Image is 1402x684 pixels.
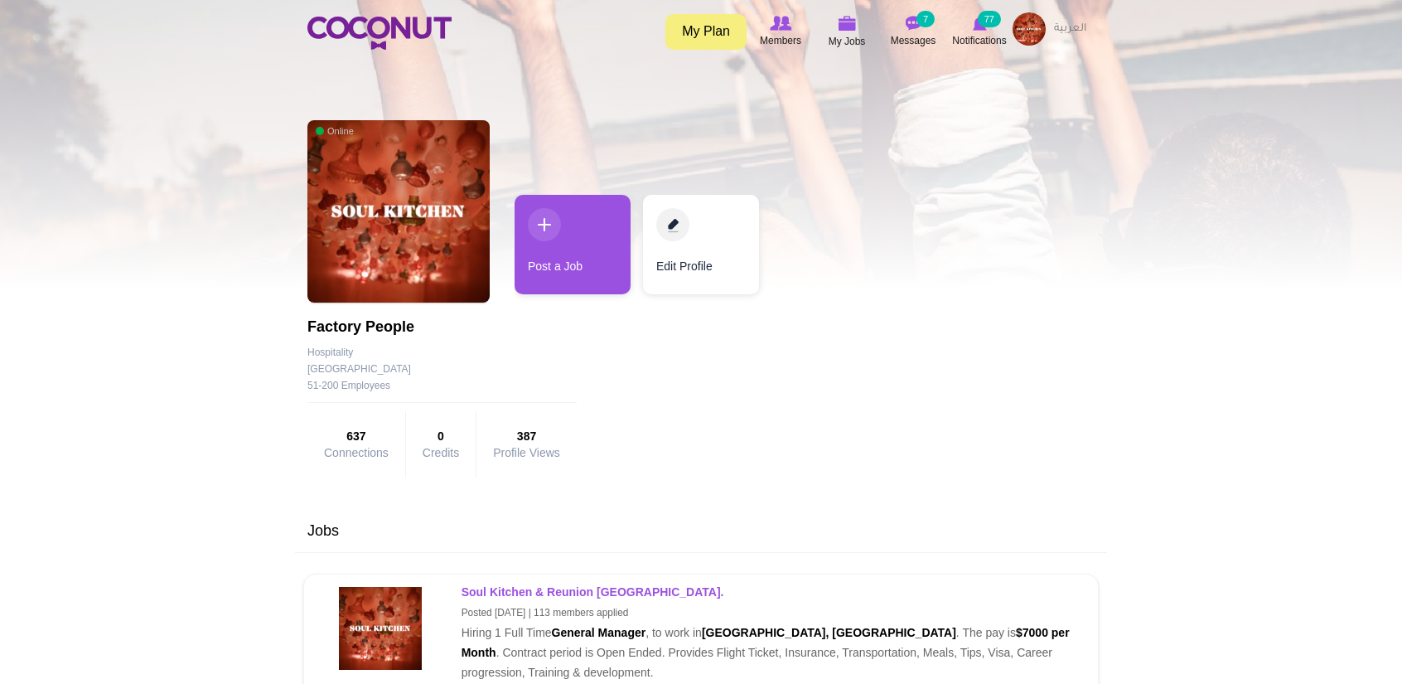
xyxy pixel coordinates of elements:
img: Browse Members [770,16,791,31]
div: [GEOGRAPHIC_DATA] [307,361,411,377]
div: 2 / 2 [643,195,759,303]
small: Posted [DATE] | 113 members applied [462,607,629,619]
span: Notifications [952,32,1006,49]
strong: 0 [423,428,459,444]
span: Members [760,32,801,49]
img: Notifications [973,16,987,31]
h1: Factory People [307,319,577,336]
h3: Jobs [299,523,1103,540]
a: My Plan [665,14,747,50]
a: Post a Job [515,195,631,294]
span: Online [316,125,354,137]
a: My Jobs My Jobs [814,12,880,51]
strong: $7000 per Month [462,626,1070,659]
img: Messages [905,16,921,31]
a: Notifications Notifications 77 [946,12,1013,51]
img: My Jobs [838,16,856,31]
div: Hospitality [307,344,577,361]
a: Soul Kitchen & Reunion [GEOGRAPHIC_DATA]. [462,585,727,599]
a: Edit Profile [643,195,759,294]
small: 77 [978,11,1001,27]
a: Messages Messages 7 [880,12,946,51]
span: My Jobs [829,33,866,50]
div: 1 / 2 [515,195,631,303]
img: Home [307,17,452,50]
a: العربية [1046,12,1095,46]
strong: [GEOGRAPHIC_DATA], [GEOGRAPHIC_DATA] [702,626,956,639]
small: 7 [916,11,935,27]
a: 637Connections [324,428,389,459]
div: 51-200 Employees [307,377,577,394]
strong: 387 [493,428,560,444]
a: Browse Members Members [747,12,814,51]
strong: 637 [324,428,389,444]
span: Messages [891,32,936,49]
strong: Soul Kitchen & Reunion [GEOGRAPHIC_DATA]. [462,585,724,599]
strong: General Manager [552,626,646,639]
p: Hiring 1 Full Time , to work in . The pay is . Contract period is Open Ended. Provides Flight Tic... [462,582,1073,682]
a: 387Profile Views [493,428,560,459]
a: 0Credits [423,428,459,459]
